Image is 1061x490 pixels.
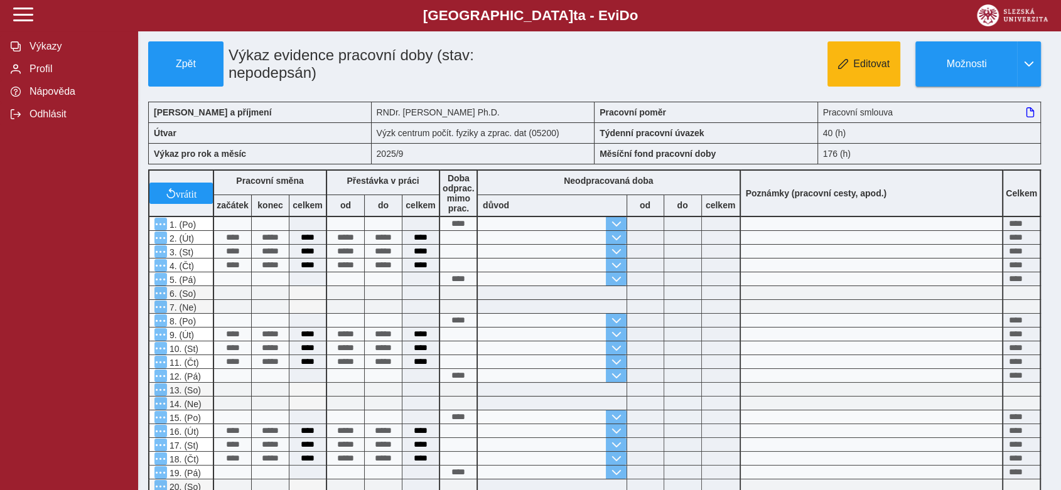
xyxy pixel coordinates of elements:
[154,466,167,479] button: Menu
[154,383,167,396] button: Menu
[154,356,167,368] button: Menu
[167,385,201,395] span: 13. (So)
[154,328,167,341] button: Menu
[600,128,704,138] b: Týdenní pracovní úvazek
[167,233,194,243] span: 2. (Út)
[154,149,246,159] b: Výkaz pro rok a měsíc
[167,330,194,340] span: 9. (Út)
[167,247,193,257] span: 3. (St)
[483,200,509,210] b: důvod
[167,358,199,368] span: 11. (Čt)
[402,200,439,210] b: celkem
[372,102,595,122] div: RNDr. [PERSON_NAME] Ph.D.
[365,200,402,210] b: do
[372,122,595,143] div: Výzk centrum počít. fyziky a zprac. dat (05200)
[167,289,196,299] span: 6. (So)
[167,275,196,285] span: 5. (Pá)
[26,109,127,120] span: Odhlásit
[818,143,1042,164] div: 176 (h)
[372,143,595,164] div: 2025/9
[327,200,364,210] b: od
[167,440,198,450] span: 17. (St)
[167,344,198,354] span: 10. (St)
[741,188,892,198] b: Poznámky (pracovní cesty, apod.)
[26,41,127,52] span: Výkazy
[154,287,167,299] button: Menu
[154,259,167,272] button: Menu
[154,452,167,465] button: Menu
[627,200,664,210] b: od
[167,427,199,437] span: 16. (Út)
[167,454,199,464] span: 18. (Čt)
[148,41,224,87] button: Zpět
[154,397,167,410] button: Menu
[154,411,167,423] button: Menu
[154,128,176,138] b: Útvar
[818,122,1042,143] div: 40 (h)
[26,63,127,75] span: Profil
[564,176,653,186] b: Neodpracovaná doba
[224,41,524,87] h1: Výkaz evidence pracovní doby (stav: nepodepsán)
[154,107,271,117] b: [PERSON_NAME] a příjmení
[167,220,196,230] span: 1. (Po)
[347,176,419,186] b: Přestávka v práci
[38,8,1023,24] b: [GEOGRAPHIC_DATA] a - Evi
[167,399,202,409] span: 14. (Ne)
[915,41,1017,87] button: Možnosti
[167,468,201,478] span: 19. (Pá)
[443,173,475,213] b: Doba odprac. mimo prac.
[154,439,167,451] button: Menu
[154,273,167,285] button: Menu
[154,245,167,258] button: Menu
[154,218,167,230] button: Menu
[926,58,1007,70] span: Možnosti
[289,200,326,210] b: celkem
[252,200,289,210] b: konec
[154,370,167,382] button: Menu
[853,58,890,70] span: Editovat
[154,58,218,70] span: Zpět
[154,314,167,327] button: Menu
[176,188,197,198] span: vrátit
[167,371,201,381] span: 12. (Pá)
[167,261,194,271] span: 4. (Čt)
[26,86,127,97] span: Nápověda
[154,232,167,244] button: Menu
[167,413,201,423] span: 15. (Po)
[154,301,167,313] button: Menu
[977,4,1048,26] img: logo_web_su.png
[573,8,578,23] span: t
[818,102,1042,122] div: Pracovní smlouva
[827,41,900,87] button: Editovat
[600,107,666,117] b: Pracovní poměr
[630,8,638,23] span: o
[600,149,716,159] b: Měsíční fond pracovní doby
[167,302,197,312] span: 7. (Ne)
[664,200,701,210] b: do
[214,200,251,210] b: začátek
[619,8,629,23] span: D
[154,425,167,437] button: Menu
[236,176,303,186] b: Pracovní směna
[154,342,167,354] button: Menu
[167,316,196,326] span: 8. (Po)
[702,200,740,210] b: celkem
[149,183,213,204] button: vrátit
[1006,188,1037,198] b: Celkem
